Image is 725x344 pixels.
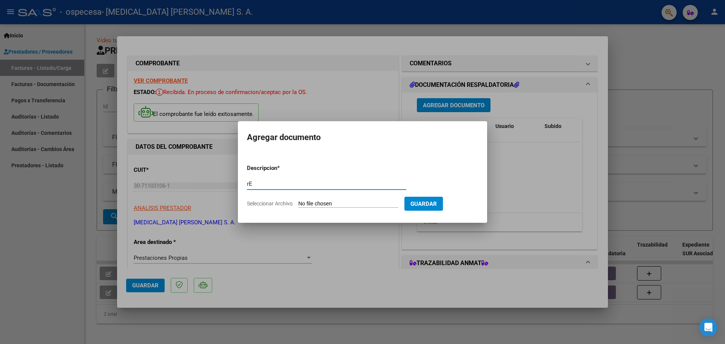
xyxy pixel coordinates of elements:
button: Guardar [404,197,443,211]
span: Seleccionar Archivo [247,201,293,207]
p: Descripcion [247,164,316,173]
h2: Agregar documento [247,130,478,145]
span: Guardar [410,201,437,207]
div: Open Intercom Messenger [699,318,717,336]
